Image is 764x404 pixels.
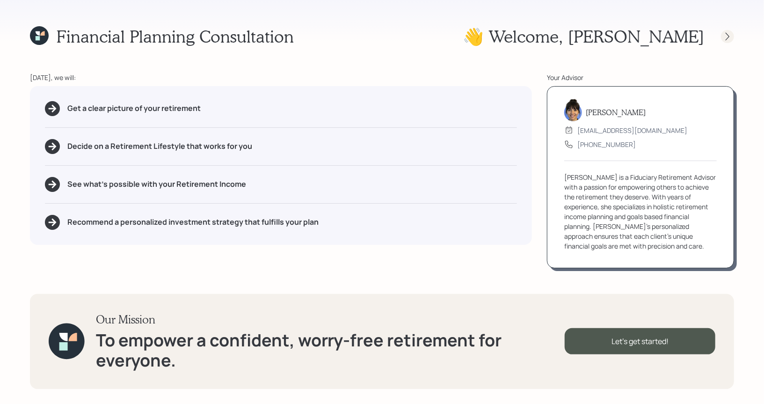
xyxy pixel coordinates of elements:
[577,140,636,149] div: [PHONE_NUMBER]
[564,99,582,121] img: treva-nostdahl-headshot.png
[67,142,252,151] h5: Decide on a Retirement Lifestyle that works for you
[463,26,704,46] h1: 👋 Welcome , [PERSON_NAME]
[67,104,201,113] h5: Get a clear picture of your retirement
[564,172,717,251] div: [PERSON_NAME] is a Fiduciary Retirement Advisor with a passion for empowering others to achieve t...
[30,73,532,82] div: [DATE], we will:
[56,26,294,46] h1: Financial Planning Consultation
[67,218,319,227] h5: Recommend a personalized investment strategy that fulfills your plan
[96,313,565,326] h3: Our Mission
[586,108,646,117] h5: [PERSON_NAME]
[67,180,246,189] h5: See what's possible with your Retirement Income
[96,330,565,370] h1: To empower a confident, worry-free retirement for everyone.
[577,125,687,135] div: [EMAIL_ADDRESS][DOMAIN_NAME]
[547,73,734,82] div: Your Advisor
[565,328,715,354] div: Let's get started!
